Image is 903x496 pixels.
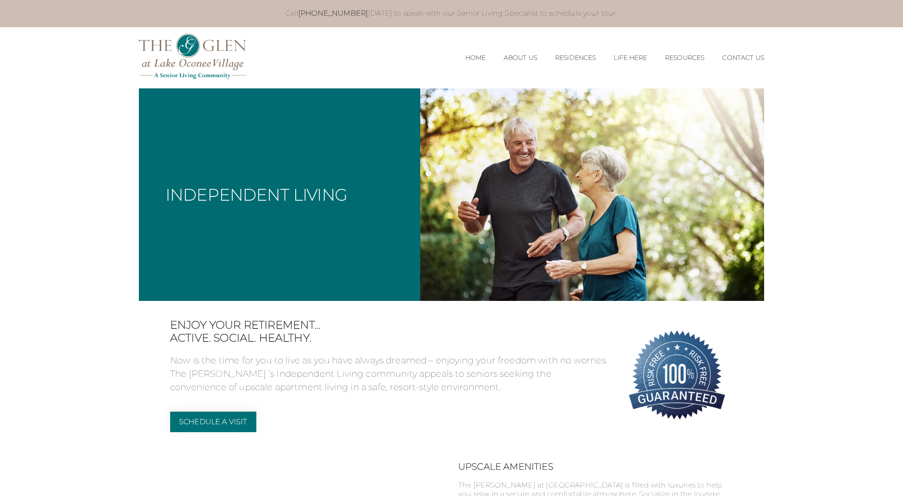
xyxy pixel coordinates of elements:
[555,54,596,62] a: Residences
[614,54,647,62] a: Life Here
[139,34,246,79] img: The Glen Lake Oconee Home
[170,332,608,345] span: Active. Social. Healthy.
[170,412,256,432] a: Schedule a Visit
[465,54,486,62] a: Home
[621,319,733,430] img: 100% Risk-Free. Guaranteed.
[148,9,755,18] p: Call [DATE] to speak with our Senior Living Specialist to schedule your tour.
[665,54,704,62] a: Resources
[298,9,368,17] a: [PHONE_NUMBER]
[166,187,347,203] h1: Independent Living
[722,54,764,62] a: Contact Us
[504,54,537,62] a: About Us
[170,354,608,394] p: Now is the time for you to live as you have always dreamed – enjoying your freedom with no worrie...
[170,319,608,332] span: Enjoy your retirement…
[458,461,733,472] h2: Upscale Amenities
